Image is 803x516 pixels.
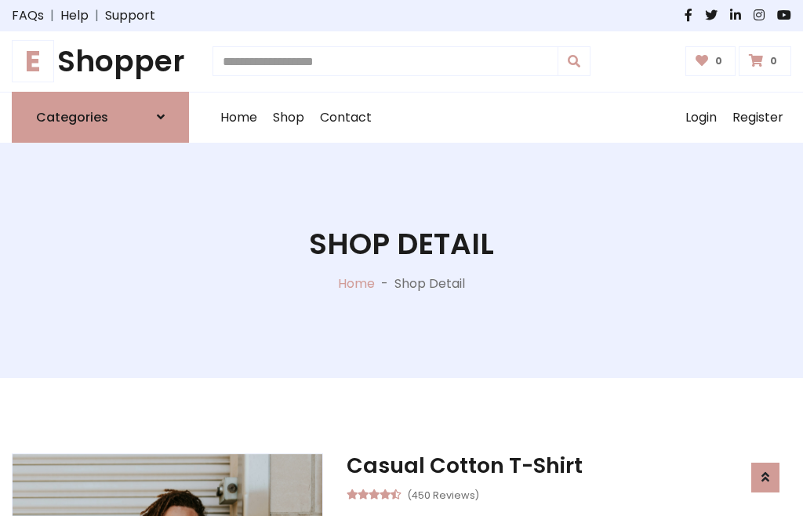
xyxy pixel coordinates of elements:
[407,485,479,503] small: (450 Reviews)
[12,44,189,79] a: EShopper
[725,93,791,143] a: Register
[312,93,380,143] a: Contact
[375,274,394,293] p: -
[44,6,60,25] span: |
[739,46,791,76] a: 0
[12,44,189,79] h1: Shopper
[685,46,736,76] a: 0
[89,6,105,25] span: |
[105,6,155,25] a: Support
[347,453,791,478] h3: Casual Cotton T-Shirt
[36,110,108,125] h6: Categories
[711,54,726,68] span: 0
[766,54,781,68] span: 0
[678,93,725,143] a: Login
[265,93,312,143] a: Shop
[309,227,494,262] h1: Shop Detail
[12,40,54,82] span: E
[12,6,44,25] a: FAQs
[394,274,465,293] p: Shop Detail
[213,93,265,143] a: Home
[12,92,189,143] a: Categories
[338,274,375,293] a: Home
[60,6,89,25] a: Help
